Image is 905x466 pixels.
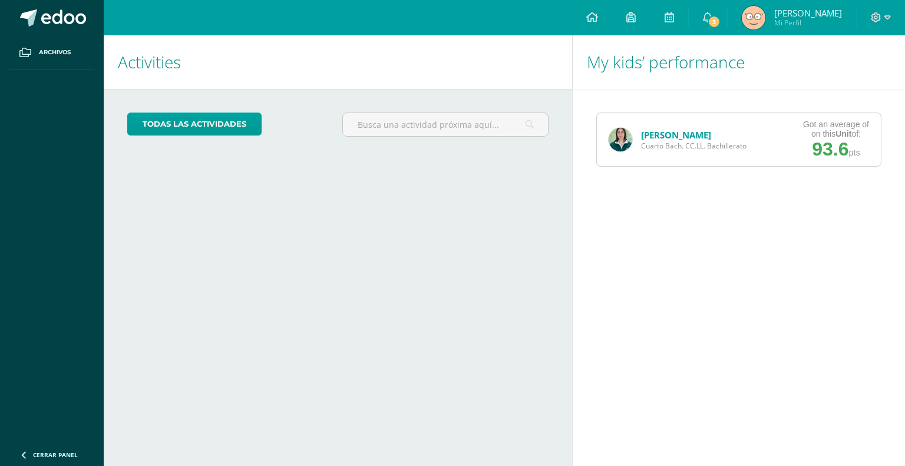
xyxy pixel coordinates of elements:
[774,7,842,19] span: [PERSON_NAME]
[118,35,558,89] h1: Activities
[848,148,860,157] span: pts
[812,138,848,160] span: 93.6
[587,35,891,89] h1: My kids’ performance
[641,129,711,141] a: [PERSON_NAME]
[835,129,851,138] strong: Unit
[343,113,547,136] input: Busca una actividad próxima aquí...
[33,451,78,459] span: Cerrar panel
[742,6,765,29] img: d9c7b72a65e1800de1590e9465332ea1.png
[708,15,721,28] span: 3
[803,120,869,138] div: Got an average of on this of:
[9,35,94,70] a: Archivos
[774,18,842,28] span: Mi Perfil
[641,141,747,151] span: Cuarto Bach. CC.LL. Bachillerato
[609,128,632,151] img: b4e6476dc6757d13bbbc33dff587a940.png
[39,48,71,57] span: Archivos
[127,113,262,135] a: todas las Actividades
